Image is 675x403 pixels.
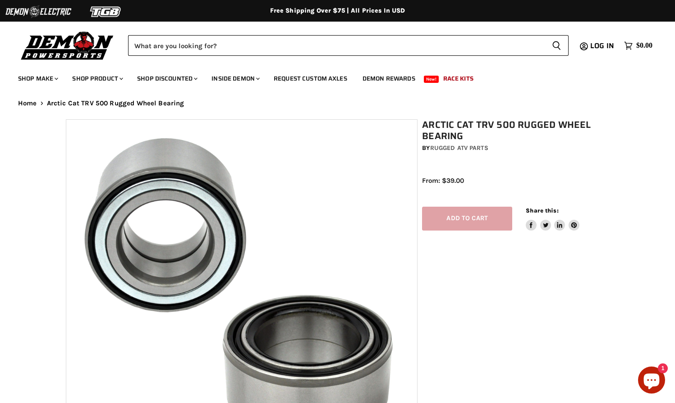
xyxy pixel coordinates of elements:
[130,69,203,88] a: Shop Discounted
[72,3,140,20] img: TGB Logo 2
[356,69,422,88] a: Demon Rewards
[47,100,184,107] span: Arctic Cat TRV 500 Rugged Wheel Bearing
[18,29,117,61] img: Demon Powersports
[545,35,569,56] button: Search
[430,144,488,152] a: Rugged ATV Parts
[436,69,480,88] a: Race Kits
[635,367,668,396] inbox-online-store-chat: Shopify online store chat
[422,143,614,153] div: by
[526,207,579,231] aside: Share this:
[128,35,545,56] input: Search
[620,39,657,52] a: $0.00
[18,100,37,107] a: Home
[11,69,64,88] a: Shop Make
[526,207,558,214] span: Share this:
[5,3,72,20] img: Demon Electric Logo 2
[590,40,614,51] span: Log in
[424,76,439,83] span: New!
[205,69,265,88] a: Inside Demon
[267,69,354,88] a: Request Custom Axles
[586,42,620,50] a: Log in
[128,35,569,56] form: Product
[65,69,129,88] a: Shop Product
[636,41,652,50] span: $0.00
[11,66,650,88] ul: Main menu
[422,177,464,185] span: From: $39.00
[422,119,614,142] h1: Arctic Cat TRV 500 Rugged Wheel Bearing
